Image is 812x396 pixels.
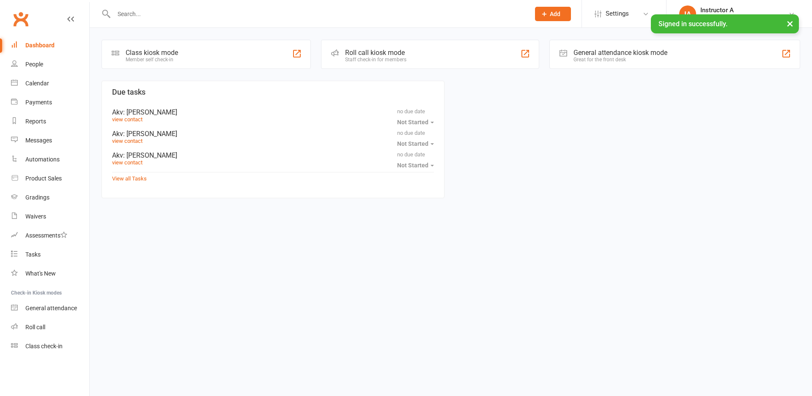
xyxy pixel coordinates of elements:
div: IA [679,5,696,22]
a: Clubworx [10,8,31,30]
a: Roll call [11,318,89,337]
div: People [25,61,43,68]
div: What's New [25,270,56,277]
div: Head Academy Kung Fu Padstow [700,14,788,22]
div: General attendance kiosk mode [573,49,667,57]
a: view contact [112,138,143,144]
a: Assessments [11,226,89,245]
span: : [PERSON_NAME] [123,151,177,159]
div: Class kiosk mode [126,49,178,57]
button: Add [535,7,571,21]
button: × [782,14,798,33]
span: Signed in successfully. [658,20,727,28]
div: Messages [25,137,52,144]
div: General attendance [25,305,77,311]
a: Class kiosk mode [11,337,89,356]
div: Class check-in [25,343,63,350]
a: Gradings [11,188,89,207]
div: Roll call kiosk mode [345,49,406,57]
span: Add [550,11,560,17]
a: Reports [11,112,89,131]
div: Staff check-in for members [345,57,406,63]
a: Product Sales [11,169,89,188]
a: Tasks [11,245,89,264]
div: Instructor A [700,6,788,14]
div: Tasks [25,251,41,258]
div: Dashboard [25,42,55,49]
a: Automations [11,150,89,169]
h3: Due tasks [112,88,434,96]
a: Dashboard [11,36,89,55]
div: Roll call [25,324,45,330]
div: Calendar [25,80,49,87]
a: Calendar [11,74,89,93]
a: Waivers [11,207,89,226]
div: Reports [25,118,46,125]
div: Member self check-in [126,57,178,63]
span: : [PERSON_NAME] [123,130,177,138]
div: Waivers [25,213,46,220]
div: Akv [112,130,434,138]
span: Settings [606,4,629,23]
a: People [11,55,89,74]
a: view contact [112,159,143,166]
a: view contact [112,116,143,123]
div: Great for the front desk [573,57,667,63]
a: Messages [11,131,89,150]
a: General attendance kiosk mode [11,299,89,318]
a: What's New [11,264,89,283]
a: Payments [11,93,89,112]
a: View all Tasks [112,175,147,182]
div: Payments [25,99,52,106]
div: Product Sales [25,175,62,182]
span: : [PERSON_NAME] [123,108,177,116]
div: Assessments [25,232,67,239]
div: Akv [112,108,434,116]
div: Akv [112,151,434,159]
div: Automations [25,156,60,163]
div: Gradings [25,194,49,201]
input: Search... [111,8,524,20]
